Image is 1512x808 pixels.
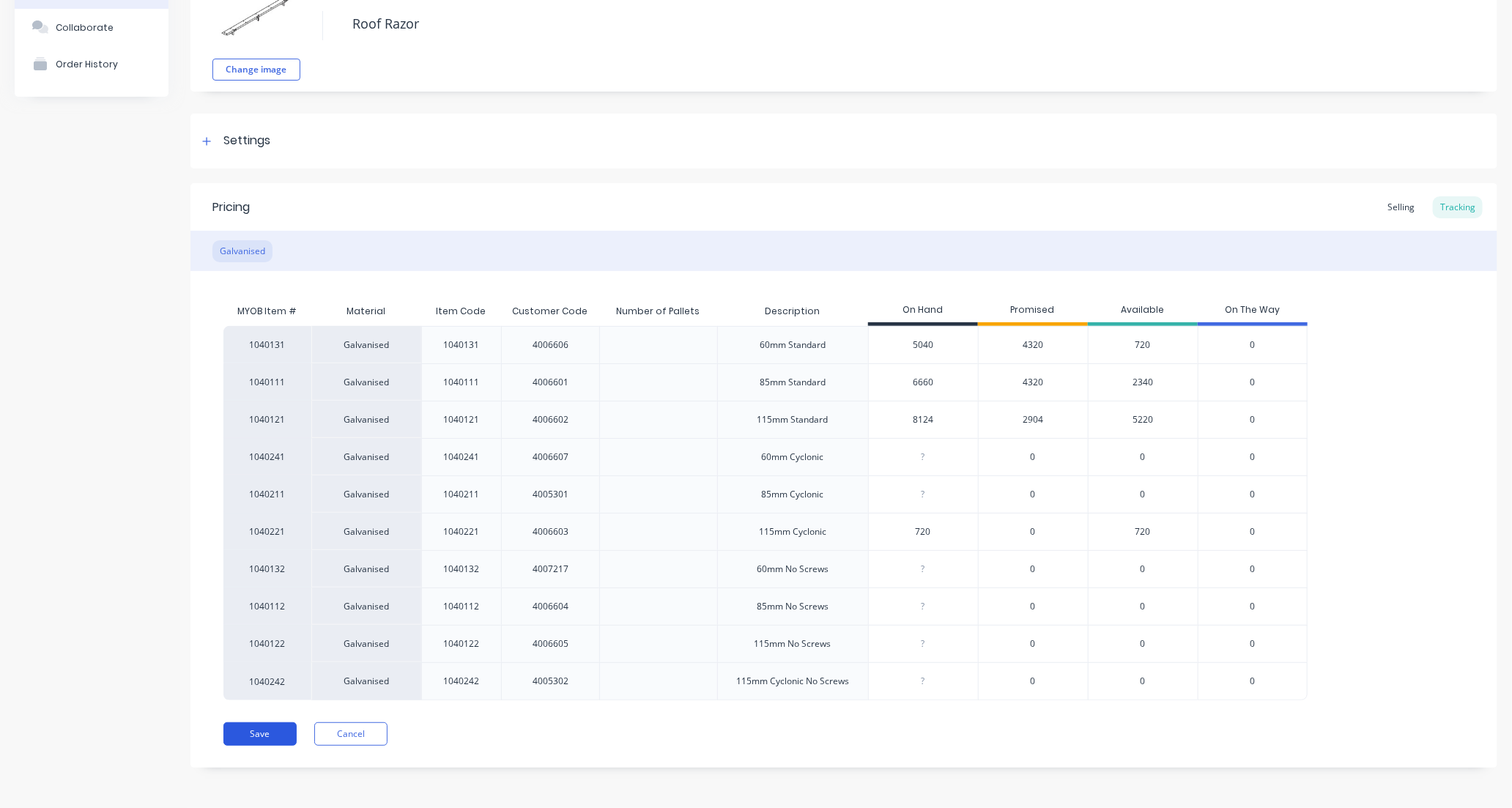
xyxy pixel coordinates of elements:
div: 1040241 [223,438,311,475]
div: Order History [56,59,118,70]
div: 1040132 [443,563,479,576]
span: 4320 [1023,376,1043,389]
span: 0 [1250,563,1255,576]
span: 4320 [1023,338,1043,352]
div: Galvanised [311,662,421,700]
button: Cancel [314,722,388,746]
div: 4006602 [533,413,568,426]
div: Galvanised [212,240,273,262]
span: 0 [1031,451,1036,464]
div: 4006606 [533,338,568,352]
span: 0 [1250,600,1255,613]
div: ? [869,626,978,662]
div: 0 [1088,625,1198,662]
span: 0 [1031,675,1036,688]
div: 4006604 [533,600,568,613]
div: Available [1088,297,1198,326]
div: Settings [223,132,270,150]
div: 4006603 [533,525,568,538]
span: 0 [1250,413,1255,426]
div: 4007217 [533,563,568,576]
div: 720 [869,514,978,550]
div: 4005301 [533,488,568,501]
button: Save [223,722,297,746]
div: Galvanised [311,475,421,513]
span: 0 [1250,488,1255,501]
div: 1040111 [443,376,479,389]
div: 1040131 [223,326,311,363]
div: 4005302 [533,675,568,688]
div: 0 [1088,438,1198,475]
div: 115mm Cyclonic [759,525,826,538]
div: Promised [978,297,1088,326]
div: 1040112 [223,588,311,625]
div: 0 [1088,550,1198,588]
span: 2904 [1023,413,1043,426]
div: 1040132 [223,550,311,588]
div: ? [869,663,978,700]
span: 0 [1031,637,1036,651]
div: Pricing [212,199,250,216]
div: 2340 [1088,363,1198,401]
div: 1040242 [443,675,479,688]
div: 720 [1088,513,1198,550]
span: 0 [1031,600,1036,613]
div: ? [869,588,978,625]
div: 60mm Standard [760,338,826,352]
span: 0 [1031,525,1036,538]
div: 4006605 [533,637,568,651]
div: 1040211 [443,488,479,501]
div: 85mm No Screws [757,600,829,613]
div: ? [869,476,978,513]
div: 0 [1088,588,1198,625]
span: 0 [1250,675,1255,688]
span: 0 [1031,488,1036,501]
div: On Hand [868,297,978,326]
div: 4006601 [533,376,568,389]
textarea: Roof Razor [345,7,1355,41]
div: 85mm Standard [760,376,826,389]
div: 6660 [869,364,978,401]
div: Galvanised [311,625,421,662]
span: 0 [1250,637,1255,651]
span: 0 [1250,451,1255,464]
div: 1040121 [443,413,479,426]
div: Item Code [424,293,497,330]
div: Galvanised [311,588,421,625]
button: Collaborate [15,9,168,45]
div: Number of Pallets [604,293,711,330]
div: 0 [1088,662,1198,700]
div: 1040122 [443,637,479,651]
div: 1040242 [223,662,311,700]
span: 0 [1250,376,1255,389]
div: 1040211 [223,475,311,513]
div: Selling [1380,196,1422,218]
button: Change image [212,59,300,81]
div: 60mm Cyclonic [762,451,824,464]
div: 4006607 [533,451,568,464]
div: Galvanised [311,513,421,550]
span: 0 [1250,338,1255,352]
div: 1040121 [223,401,311,438]
div: 60mm No Screws [757,563,829,576]
div: Material [311,297,421,326]
div: ? [869,439,978,475]
div: 1040112 [443,600,479,613]
div: 85mm Cyclonic [762,488,824,501]
div: 1040241 [443,451,479,464]
div: On The Way [1198,297,1308,326]
div: Galvanised [311,401,421,438]
div: 1040131 [443,338,479,352]
span: 0 [1031,563,1036,576]
div: 1040221 [223,513,311,550]
button: Order History [15,45,168,82]
div: Description [753,293,831,330]
div: 0 [1088,475,1198,513]
div: MYOB Item # [223,297,311,326]
div: Galvanised [311,438,421,475]
div: ? [869,551,978,588]
div: Collaborate [56,22,114,33]
div: 1040111 [223,363,311,401]
div: 115mm Cyclonic No Screws [736,675,849,688]
div: Customer Code [500,293,599,330]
